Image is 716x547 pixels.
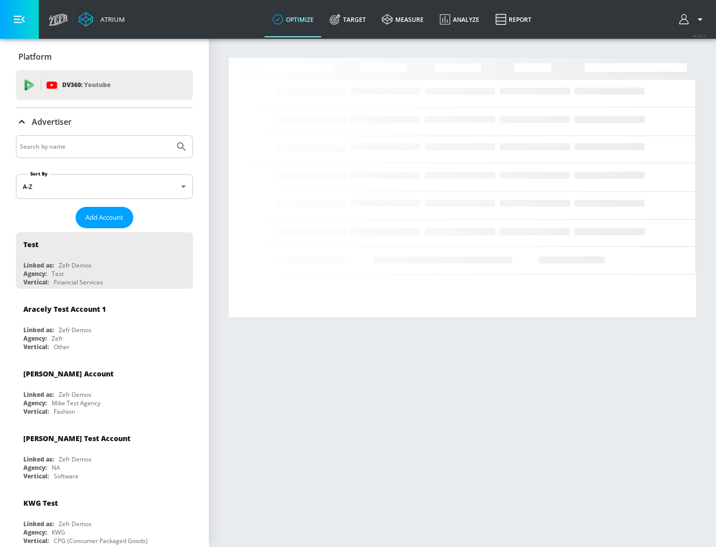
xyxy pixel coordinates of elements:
[59,520,91,528] div: Zefr Demos
[54,472,79,480] div: Software
[23,537,49,545] div: Vertical:
[18,51,52,62] p: Platform
[52,270,64,278] div: Test
[23,390,54,399] div: Linked as:
[23,407,49,416] div: Vertical:
[59,261,91,270] div: Zefr Demos
[692,33,706,38] span: v 4.24.0
[52,528,65,537] div: KWG
[28,171,50,177] label: Sort By
[23,520,54,528] div: Linked as:
[432,1,487,37] a: Analyze
[54,343,70,351] div: Other
[16,426,193,483] div: [PERSON_NAME] Test AccountLinked as:Zefr DemosAgency:NAVertical:Software
[23,369,113,378] div: [PERSON_NAME] Account
[322,1,374,37] a: Target
[16,232,193,289] div: TestLinked as:Zefr DemosAgency:TestVertical:Financial Services
[16,297,193,354] div: Aracely Test Account 1Linked as:Zefr DemosAgency:ZefrVertical:Other
[54,407,75,416] div: Fashion
[59,326,91,334] div: Zefr Demos
[62,80,110,91] p: DV360:
[23,455,54,463] div: Linked as:
[487,1,539,37] a: Report
[20,140,171,153] input: Search by name
[59,455,91,463] div: Zefr Demos
[16,362,193,418] div: [PERSON_NAME] AccountLinked as:Zefr DemosAgency:Mike Test AgencyVertical:Fashion
[23,472,49,480] div: Vertical:
[374,1,432,37] a: measure
[23,278,49,286] div: Vertical:
[23,463,47,472] div: Agency:
[23,399,47,407] div: Agency:
[23,261,54,270] div: Linked as:
[265,1,322,37] a: optimize
[23,326,54,334] div: Linked as:
[23,528,47,537] div: Agency:
[16,43,193,71] div: Platform
[84,80,110,90] p: Youtube
[23,434,130,443] div: [PERSON_NAME] Test Account
[23,334,47,343] div: Agency:
[96,15,125,24] div: Atrium
[79,12,125,27] a: Atrium
[16,70,193,100] div: DV360: Youtube
[59,390,91,399] div: Zefr Demos
[16,108,193,136] div: Advertiser
[23,343,49,351] div: Vertical:
[52,463,60,472] div: NA
[23,304,106,314] div: Aracely Test Account 1
[52,399,100,407] div: Mike Test Agency
[52,334,63,343] div: Zefr
[54,537,148,545] div: CPG (Consumer Packaged Goods)
[23,240,38,249] div: Test
[32,116,72,127] p: Advertiser
[76,207,133,228] button: Add Account
[23,270,47,278] div: Agency:
[23,498,58,508] div: KWG Test
[86,212,123,223] span: Add Account
[16,174,193,199] div: A-Z
[54,278,103,286] div: Financial Services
